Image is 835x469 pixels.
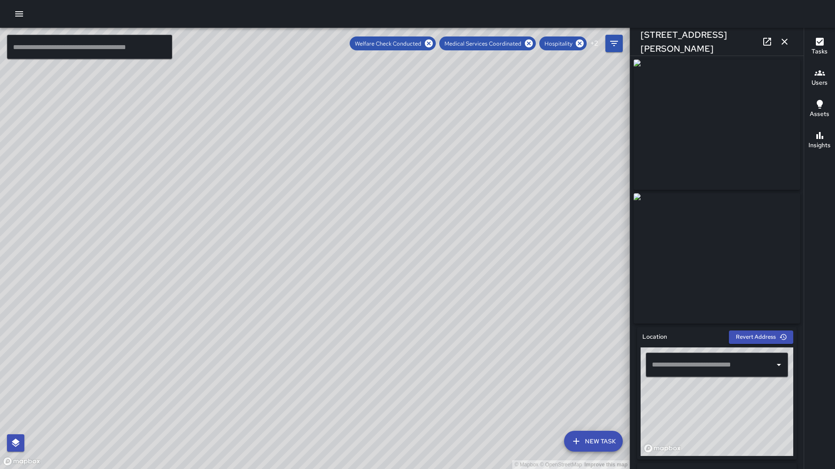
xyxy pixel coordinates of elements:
h6: Location [642,332,667,342]
button: Tasks [804,31,835,63]
h6: Insights [808,141,831,150]
div: Medical Services Coordinated [439,36,536,50]
span: Hospitality [539,40,578,47]
button: Insights [804,125,835,156]
img: request_images%2F74eaf470-82b2-11f0-9331-111431f6f29b [634,193,800,324]
button: Assets [804,94,835,125]
h6: Tasks [812,47,828,56]
img: request_images%2F73c7aa20-82b2-11f0-9331-111431f6f29b [634,59,800,190]
span: Welfare Check Conducted [350,40,427,47]
button: Revert Address [729,330,793,344]
span: Medical Services Coordinated [439,40,527,47]
h6: Users [812,78,828,88]
div: Hospitality [539,36,587,50]
h6: Assets [810,109,829,119]
div: Welfare Check Conducted [350,36,436,50]
button: New Task [564,431,623,452]
button: Open [773,359,785,371]
h6: [STREET_ADDRESS][PERSON_NAME] [641,28,758,56]
button: Users [804,63,835,94]
p: + 2 [590,38,598,49]
button: Filters [605,35,623,52]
